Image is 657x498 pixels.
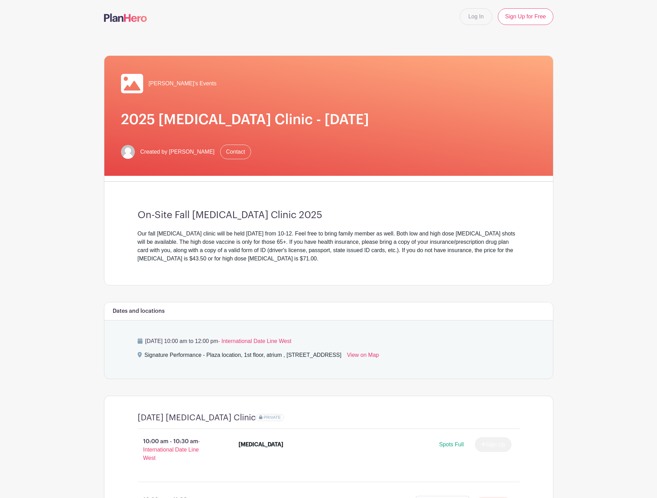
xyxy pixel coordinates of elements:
[145,351,342,362] div: Signature Performance - Plaza location, 1st floor, atrium , [STREET_ADDRESS]
[138,209,520,221] h3: On-Site Fall [MEDICAL_DATA] Clinic 2025
[121,111,536,128] h1: 2025 [MEDICAL_DATA] Clinic - [DATE]
[113,308,165,315] h6: Dates and locations
[138,337,520,345] p: [DATE] 10:00 am to 12:00 pm
[138,230,520,263] div: Our fall [MEDICAL_DATA] clinic will be held [DATE] from 10-12. Feel free to bring family member a...
[498,8,553,25] a: Sign Up for Free
[220,145,251,159] a: Contact
[263,415,281,420] span: PRIVATE
[143,438,200,461] span: - International Date Line West
[218,338,291,344] span: - International Date Line West
[239,440,283,449] div: [MEDICAL_DATA]
[460,8,492,25] a: Log In
[138,413,256,423] h4: [DATE] [MEDICAL_DATA] Clinic
[347,351,379,362] a: View on Map
[149,79,217,88] span: [PERSON_NAME]'s Events
[439,441,464,447] span: Spots Full
[121,145,135,159] img: default-ce2991bfa6775e67f084385cd625a349d9dcbb7a52a09fb2fda1e96e2d18dcdb.png
[140,148,215,156] span: Created by [PERSON_NAME]
[104,14,147,22] img: logo-507f7623f17ff9eddc593b1ce0a138ce2505c220e1c5a4e2b4648c50719b7d32.svg
[127,435,228,465] p: 10:00 am - 10:30 am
